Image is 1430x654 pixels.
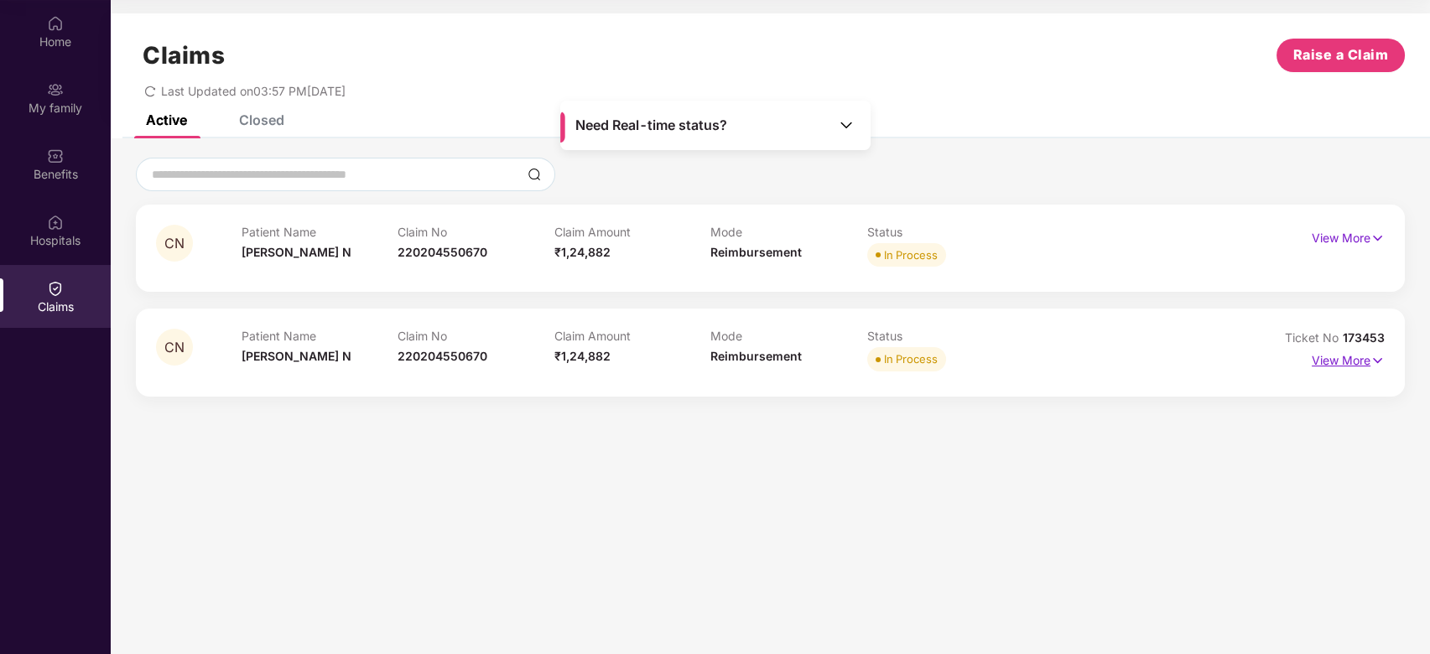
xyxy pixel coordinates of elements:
[528,168,541,181] img: svg+xml;base64,PHN2ZyBpZD0iU2VhcmNoLTMyeDMyIiB4bWxucz0iaHR0cDovL3d3dy53My5vcmcvMjAwMC9zdmciIHdpZH...
[710,245,802,259] span: Reimbursement
[161,84,346,98] span: Last Updated on 03:57 PM[DATE]
[47,280,64,297] img: svg+xml;base64,PHN2ZyBpZD0iQ2xhaW0iIHhtbG5zPSJodHRwOi8vd3d3LnczLm9yZy8yMDAwL3N2ZyIgd2lkdGg9IjIwIi...
[1370,229,1385,247] img: svg+xml;base64,PHN2ZyB4bWxucz0iaHR0cDovL3d3dy53My5vcmcvMjAwMC9zdmciIHdpZHRoPSIxNyIgaGVpZ2h0PSIxNy...
[398,245,487,259] span: 220204550670
[554,329,711,343] p: Claim Amount
[242,349,351,363] span: [PERSON_NAME] N
[242,329,398,343] p: Patient Name
[1312,225,1385,247] p: View More
[575,117,727,134] span: Need Real-time status?
[710,225,867,239] p: Mode
[554,349,611,363] span: ₹1,24,882
[1285,330,1343,345] span: Ticket No
[239,112,284,128] div: Closed
[146,112,187,128] div: Active
[47,148,64,164] img: svg+xml;base64,PHN2ZyBpZD0iQmVuZWZpdHMiIHhtbG5zPSJodHRwOi8vd3d3LnczLm9yZy8yMDAwL3N2ZyIgd2lkdGg9Ij...
[710,349,802,363] span: Reimbursement
[1343,330,1385,345] span: 173453
[710,329,867,343] p: Mode
[47,81,64,98] img: svg+xml;base64,PHN2ZyB3aWR0aD0iMjAiIGhlaWdodD0iMjAiIHZpZXdCb3g9IjAgMCAyMCAyMCIgZmlsbD0ibm9uZSIgeG...
[867,225,1024,239] p: Status
[47,15,64,32] img: svg+xml;base64,PHN2ZyBpZD0iSG9tZSIgeG1sbnM9Imh0dHA6Ly93d3cudzMub3JnLzIwMDAvc3ZnIiB3aWR0aD0iMjAiIG...
[1370,351,1385,370] img: svg+xml;base64,PHN2ZyB4bWxucz0iaHR0cDovL3d3dy53My5vcmcvMjAwMC9zdmciIHdpZHRoPSIxNyIgaGVpZ2h0PSIxNy...
[242,245,351,259] span: [PERSON_NAME] N
[143,41,225,70] h1: Claims
[1293,44,1389,65] span: Raise a Claim
[164,236,185,251] span: CN
[838,117,855,133] img: Toggle Icon
[164,340,185,355] span: CN
[884,247,938,263] div: In Process
[144,84,156,98] span: redo
[398,349,487,363] span: 220204550670
[1277,39,1405,72] button: Raise a Claim
[242,225,398,239] p: Patient Name
[554,225,711,239] p: Claim Amount
[398,329,554,343] p: Claim No
[47,214,64,231] img: svg+xml;base64,PHN2ZyBpZD0iSG9zcGl0YWxzIiB4bWxucz0iaHR0cDovL3d3dy53My5vcmcvMjAwMC9zdmciIHdpZHRoPS...
[1312,347,1385,370] p: View More
[867,329,1024,343] p: Status
[884,350,938,367] div: In Process
[554,245,611,259] span: ₹1,24,882
[398,225,554,239] p: Claim No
